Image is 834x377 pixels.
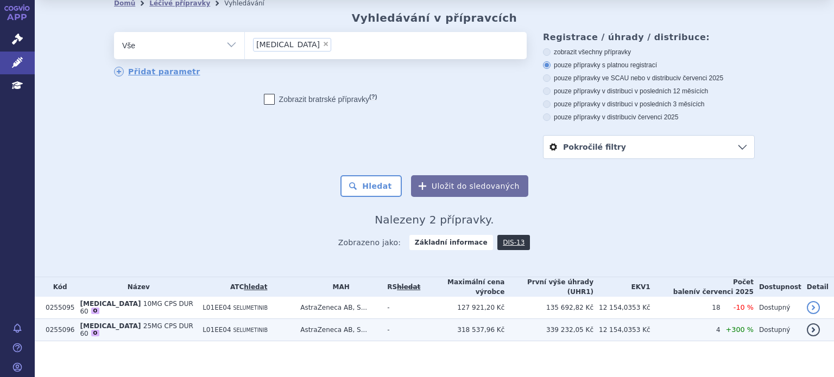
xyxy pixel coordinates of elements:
[233,305,268,311] span: SELUMETINIB
[411,175,528,197] button: Uložit do sledovaných
[754,319,801,341] td: Dostupný
[734,303,754,311] span: -10 %
[420,277,504,297] th: Maximální cena výrobce
[338,235,401,250] span: Zobrazeno jako:
[340,175,402,197] button: Hledat
[114,67,200,76] a: Přidat parametr
[593,319,650,341] td: 12 154,0353 Kč
[420,319,504,341] td: 318 537,96 Kč
[678,74,723,82] span: v červenci 2025
[91,308,100,314] div: O
[633,113,678,121] span: v červenci 2025
[40,277,74,297] th: Kód
[543,61,755,69] label: pouze přípravky s platnou registrací
[244,283,267,291] a: hledat
[504,277,593,297] th: První výše úhrady (UHR1)
[197,277,295,297] th: ATC
[696,288,753,296] span: v červenci 2025
[80,300,141,308] span: [MEDICAL_DATA]
[543,113,755,122] label: pouze přípravky v distribuci
[543,32,755,42] h3: Registrace / úhrady / distribuce:
[40,297,74,319] td: 0255095
[295,277,382,297] th: MAH
[754,297,801,319] td: Dostupný
[504,319,593,341] td: 339 232,05 Kč
[397,283,420,291] del: hledat
[650,277,754,297] th: Počet balení
[334,37,340,51] input: [MEDICAL_DATA]
[203,326,231,334] span: L01EE04
[382,277,420,297] th: RS
[40,319,74,341] td: 0255096
[593,277,650,297] th: EKV1
[382,297,420,319] td: -
[807,323,820,336] a: detail
[650,319,721,341] td: 4
[375,213,494,226] span: Nalezeny 2 přípravky.
[593,297,650,319] td: 12 154,0353 Kč
[397,283,420,291] a: vyhledávání neobsahuje žádnou platnou referenční skupinu
[409,235,493,250] strong: Základní informace
[807,301,820,314] a: detail
[295,297,382,319] td: AstraZeneca AB, S...
[369,93,377,100] abbr: (?)
[726,325,754,334] span: +300 %
[420,297,504,319] td: 127 921,20 Kč
[352,11,517,24] h2: Vyhledávání v přípravcích
[74,277,197,297] th: Název
[80,322,141,330] span: [MEDICAL_DATA]
[91,330,100,336] div: O
[80,322,193,337] span: 25MG CPS DUR 60
[323,41,329,47] span: ×
[382,319,420,341] td: -
[256,41,320,48] span: [MEDICAL_DATA]
[754,277,801,297] th: Dostupnost
[801,277,834,297] th: Detail
[504,297,593,319] td: 135 692,82 Kč
[544,136,754,158] a: Pokročilé filtry
[543,48,755,56] label: zobrazit všechny přípravky
[264,94,377,105] label: Zobrazit bratrské přípravky
[80,300,193,315] span: 10MG CPS DUR 60
[203,304,231,311] span: L01EE04
[650,297,721,319] td: 18
[543,87,755,95] label: pouze přípravky v distribuci v posledních 12 měsících
[543,74,755,82] label: pouze přípravky ve SCAU nebo v distribuci
[497,235,530,250] a: DIS-13
[543,100,755,108] label: pouze přípravky v distribuci v posledních 3 měsících
[295,319,382,341] td: AstraZeneca AB, S...
[233,327,268,333] span: SELUMETINIB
